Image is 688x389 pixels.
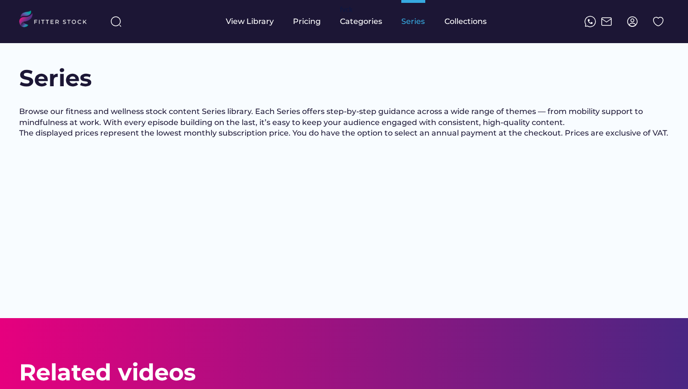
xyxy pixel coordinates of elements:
[226,16,274,27] div: View Library
[293,16,321,27] div: Pricing
[627,16,638,27] img: profile-circle.svg
[340,5,352,14] div: fvck
[401,16,425,27] div: Series
[601,16,612,27] img: Frame%2051.svg
[340,16,382,27] div: Categories
[444,16,487,27] div: Collections
[584,16,596,27] img: meteor-icons_whatsapp%20%281%29.svg
[19,62,115,94] h1: Series
[19,11,95,30] img: LOGO.svg
[19,356,196,389] h3: Related videos
[110,16,122,27] img: search-normal%203.svg
[653,16,664,27] img: Group%201000002324%20%282%29.svg
[19,106,669,138] div: Browse our fitness and wellness stock content Series library. Each Series offers step-by-step gui...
